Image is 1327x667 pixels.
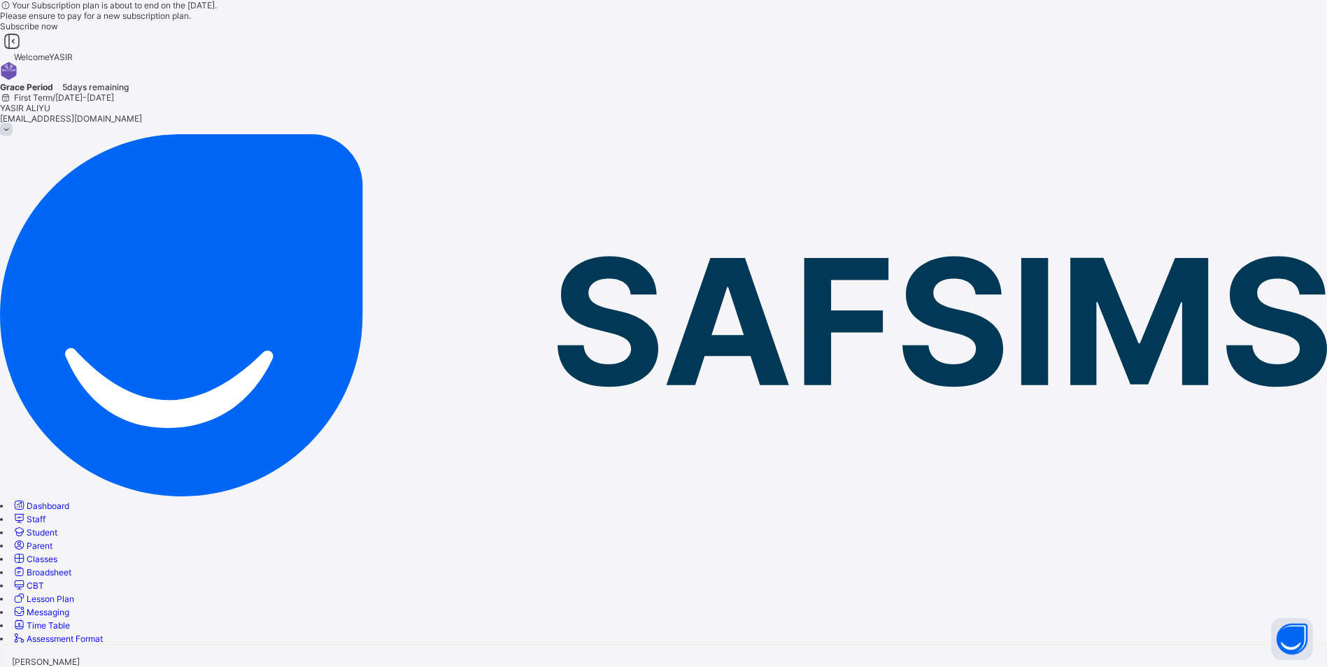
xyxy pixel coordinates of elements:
span: Dashboard [27,501,69,511]
span: Time Table [27,620,70,631]
span: Assessment Format [27,633,103,644]
a: Classes [12,554,57,564]
span: Lesson Plan [27,594,74,604]
a: Lesson Plan [12,594,74,604]
span: Staff [27,514,45,524]
span: Welcome YASIR [14,52,73,62]
a: Time Table [12,620,70,631]
span: Student [27,527,57,538]
span: Classes [27,554,57,564]
a: Staff [12,514,45,524]
a: Student [12,527,57,538]
span: Messaging [27,607,69,617]
span: [PERSON_NAME] [12,657,80,667]
a: Messaging [12,607,69,617]
a: Dashboard [12,501,69,511]
a: CBT [12,580,44,591]
span: Broadsheet [27,567,71,578]
span: CBT [27,580,44,591]
span: Parent [27,540,52,551]
a: Assessment Format [12,633,103,644]
span: 5 days remaining [62,82,129,92]
button: Open asap [1271,618,1313,660]
a: Broadsheet [12,567,71,578]
a: Parent [12,540,52,551]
